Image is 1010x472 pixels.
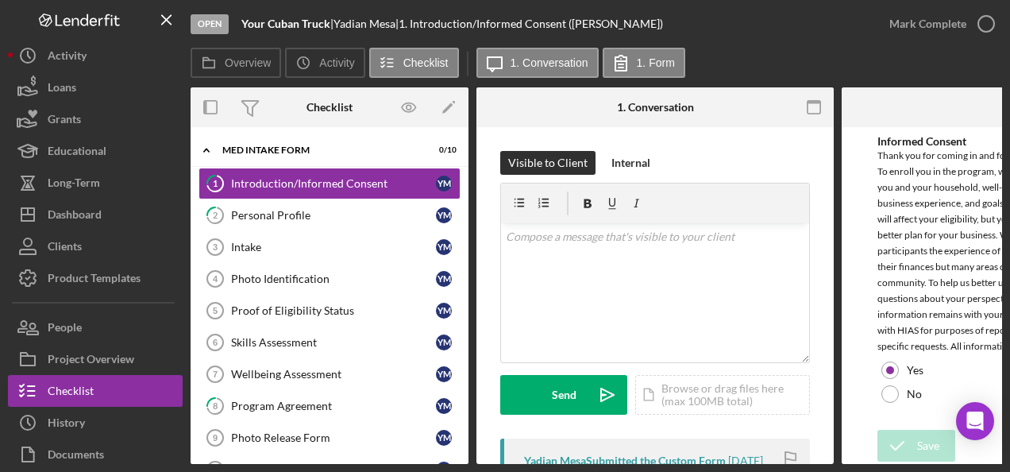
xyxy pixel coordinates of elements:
[213,433,218,443] tspan: 9
[603,151,658,175] button: Internal
[231,336,436,349] div: Skills Assessment
[48,40,87,75] div: Activity
[436,303,452,319] div: Y M
[8,72,183,103] button: Loans
[199,231,461,263] a: 3IntakeYM
[617,101,694,114] div: 1. Conversation
[48,262,141,298] div: Product Templates
[889,8,966,40] div: Mark Complete
[8,407,183,439] button: History
[199,390,461,422] a: 8Program AgreementYM
[907,364,923,377] label: Yes
[225,56,271,69] label: Overview
[403,56,449,69] label: Checklist
[8,439,183,470] button: Documents
[199,327,461,358] a: 6Skills AssessmentYM
[436,366,452,382] div: Y M
[48,103,81,139] div: Grants
[231,241,436,253] div: Intake
[436,207,452,223] div: Y M
[213,210,218,220] tspan: 2
[399,17,663,30] div: 1. Introduction/Informed Consent ([PERSON_NAME])
[48,311,82,347] div: People
[436,430,452,446] div: Y M
[48,343,134,379] div: Project Overview
[319,56,354,69] label: Activity
[199,263,461,295] a: 4Photo IdentificationYM
[213,178,218,188] tspan: 1
[436,271,452,287] div: Y M
[231,400,436,412] div: Program Agreement
[917,430,939,462] div: Save
[213,400,218,411] tspan: 8
[48,199,102,234] div: Dashboard
[8,135,183,167] button: Educational
[231,273,436,285] div: Photo Identification
[213,274,218,284] tspan: 4
[8,343,183,375] button: Project Overview
[213,338,218,347] tspan: 6
[241,17,333,30] div: |
[231,177,436,190] div: Introduction/Informed Consent
[241,17,330,30] b: Your Cuban Truck
[907,388,922,400] label: No
[199,422,461,454] a: 9Photo Release FormYM
[8,311,183,343] button: People
[306,101,353,114] div: Checklist
[333,17,399,30] div: Yadian Mesa |
[48,375,94,411] div: Checklist
[8,167,183,199] button: Long-Term
[508,151,588,175] div: Visible to Client
[231,368,436,381] div: Wellbeing Assessment
[428,145,457,155] div: 0 / 10
[436,176,452,192] div: Y M
[436,398,452,414] div: Y M
[199,199,461,231] a: 2Personal ProfileYM
[231,209,436,222] div: Personal Profile
[231,431,436,444] div: Photo Release Form
[8,199,183,230] button: Dashboard
[436,239,452,255] div: Y M
[611,151,650,175] div: Internal
[8,103,183,135] button: Grants
[524,455,726,467] div: Yadian Mesa Submitted the Custom Form
[511,56,588,69] label: 1. Conversation
[199,168,461,199] a: 1Introduction/Informed ConsentYM
[873,8,1002,40] button: Mark Complete
[213,242,218,252] tspan: 3
[476,48,599,78] button: 1. Conversation
[199,295,461,327] a: 5Proof of Eligibility StatusYM
[222,145,417,155] div: MED Intake Form
[8,262,183,294] a: Product Templates
[436,335,452,350] div: Y M
[500,151,596,175] button: Visible to Client
[199,358,461,390] a: 7Wellbeing AssessmentYM
[191,48,281,78] button: Overview
[48,407,85,443] div: History
[728,455,763,467] time: 2025-08-07 17:15
[48,135,106,171] div: Educational
[500,375,627,415] button: Send
[8,40,183,72] button: Activity
[956,402,994,440] div: Open Intercom Messenger
[603,48,685,78] button: 1. Form
[877,430,955,462] button: Save
[213,306,218,315] tspan: 5
[369,48,459,78] button: Checklist
[48,72,76,107] div: Loans
[48,230,82,266] div: Clients
[8,230,183,262] button: Clients
[285,48,364,78] button: Activity
[191,14,229,34] div: Open
[231,304,436,317] div: Proof of Eligibility Status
